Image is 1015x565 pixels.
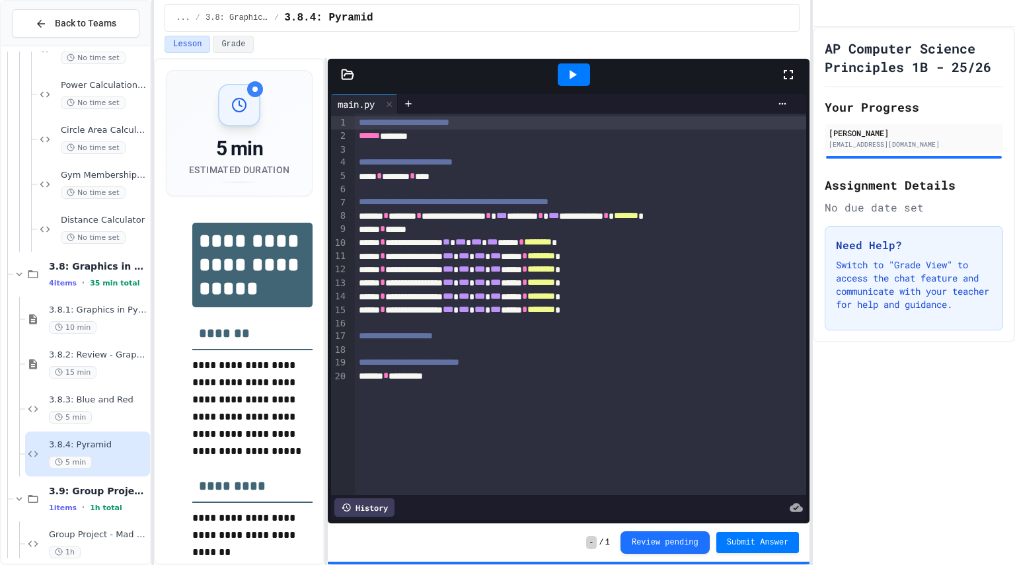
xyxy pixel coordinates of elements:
span: No time set [61,231,126,244]
span: 10 min [49,321,96,334]
p: Switch to "Grade View" to access the chat feature and communicate with your teacher for help and ... [836,258,992,311]
button: Submit Answer [716,532,800,553]
span: 3.9: Group Project - Mad Libs [49,485,147,497]
h2: Your Progress [825,98,1003,116]
h1: AP Computer Science Principles 1B - 25/26 [825,39,1003,76]
span: Group Project - Mad Libs [49,529,147,541]
div: 19 [331,356,348,369]
div: 12 [331,263,348,276]
span: ... [176,13,190,23]
div: No due date set [825,200,1003,215]
div: 1 [331,116,348,130]
span: 1h [49,546,81,558]
span: 3.8.4: Pyramid [284,10,373,26]
span: 5 min [49,411,92,424]
div: 9 [331,223,348,236]
span: 3.8.2: Review - Graphics in Python [49,350,147,361]
div: 18 [331,344,348,357]
div: 4 [331,156,348,169]
span: / [599,537,604,548]
div: 6 [331,183,348,196]
h2: Assignment Details [825,176,1003,194]
div: 5 min [189,137,289,161]
button: Review pending [620,531,710,554]
div: 11 [331,250,348,263]
div: 16 [331,317,348,330]
div: 2 [331,130,348,143]
div: 20 [331,370,348,383]
span: • [82,278,85,288]
span: 15 min [49,366,96,379]
div: [PERSON_NAME] [829,127,999,139]
span: / [196,13,200,23]
span: 4 items [49,279,77,287]
button: Lesson [165,36,210,53]
div: 13 [331,277,348,290]
span: No time set [61,141,126,154]
span: 3.8: Graphics in Python [49,260,147,272]
span: Power Calculation Fix [61,80,147,91]
span: No time set [61,186,126,199]
span: 3.8.1: Graphics in Python [49,305,147,316]
span: 1 items [49,504,77,512]
span: Submit Answer [727,537,789,548]
span: 1h total [90,504,122,512]
div: main.py [331,94,398,114]
span: 3.8.4: Pyramid [49,439,147,451]
div: 7 [331,196,348,209]
span: Distance Calculator [61,215,147,226]
div: 10 [331,237,348,250]
button: Back to Teams [12,9,139,38]
div: 3 [331,143,348,157]
span: Circle Area Calculator [61,125,147,136]
span: 1 [605,537,610,548]
span: Back to Teams [55,17,116,30]
div: main.py [331,97,381,111]
div: Estimated Duration [189,163,289,176]
span: • [82,502,85,513]
div: [EMAIL_ADDRESS][DOMAIN_NAME] [829,139,999,149]
span: No time set [61,96,126,109]
span: 3.8.3: Blue and Red [49,395,147,406]
div: 17 [331,330,348,343]
span: / [274,13,279,23]
div: History [334,498,395,517]
h3: Need Help? [836,237,992,253]
span: 35 min total [90,279,139,287]
span: No time set [61,52,126,64]
span: 5 min [49,456,92,469]
div: 5 [331,170,348,183]
span: - [586,536,596,549]
span: Gym Membership Calculator [61,170,147,181]
div: 8 [331,209,348,223]
div: 15 [331,304,348,317]
span: 3.8: Graphics in Python [206,13,269,23]
button: Grade [213,36,254,53]
div: 14 [331,290,348,303]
